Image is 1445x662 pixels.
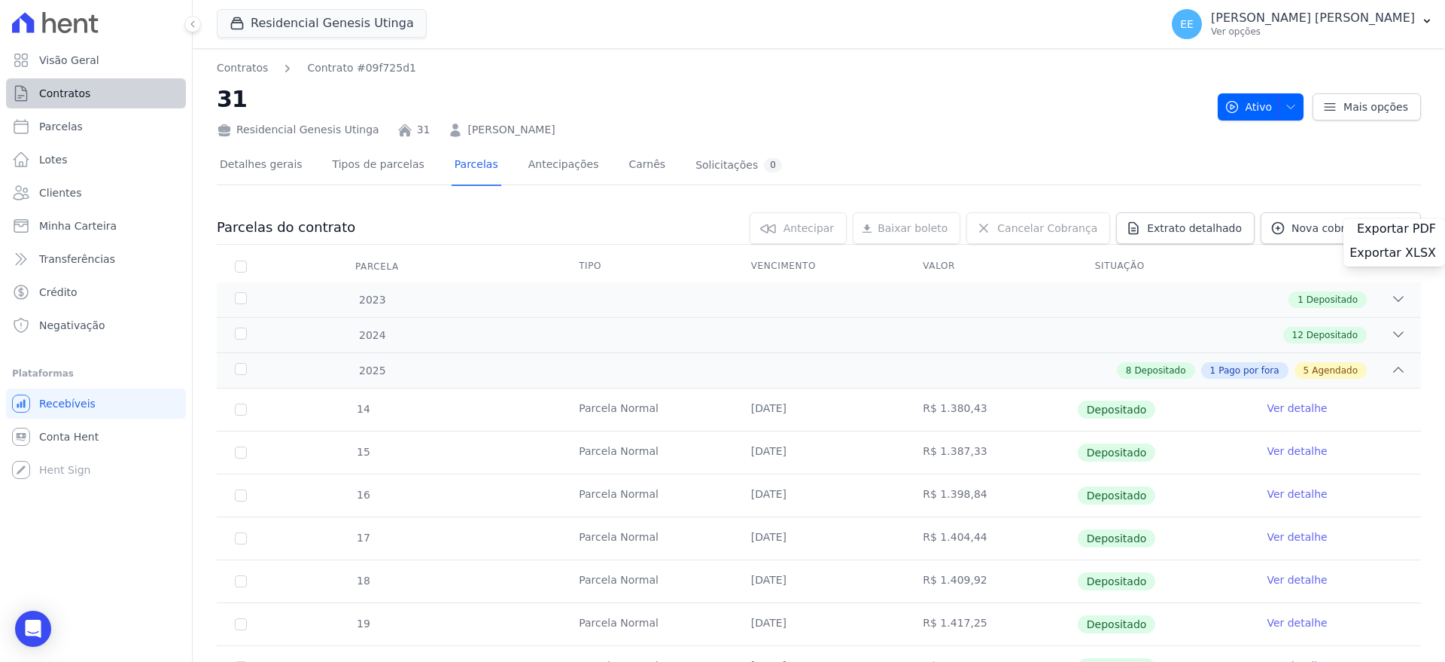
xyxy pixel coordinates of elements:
span: Depositado [1078,572,1156,590]
span: Exportar XLSX [1349,246,1436,261]
span: Minha Carteira [39,218,117,233]
p: Ver opções [1211,26,1415,38]
a: Lotes [6,145,186,175]
th: Tipo [561,251,733,282]
a: Negativação [6,310,186,340]
span: Conta Hent [39,429,99,444]
div: Solicitações [695,158,782,172]
div: Residencial Genesis Utinga [217,122,379,138]
span: 12 [1292,328,1304,342]
input: Só é possível selecionar pagamentos em aberto [235,618,247,630]
span: Transferências [39,252,115,267]
a: Parcelas [452,146,501,186]
span: 15 [355,446,370,458]
a: Detalhes gerais [217,146,306,186]
td: [DATE] [733,432,905,474]
div: Open Intercom Messenger [15,611,51,647]
h2: 31 [217,82,1206,116]
span: Depositado [1134,364,1185,377]
p: [PERSON_NAME] [PERSON_NAME] [1211,11,1415,26]
span: 1 [1297,293,1304,307]
span: 1 [1210,364,1216,377]
span: Mais opções [1343,99,1408,114]
span: 5 [1304,364,1310,377]
div: Parcela [337,252,417,282]
td: Parcela Normal [561,474,733,517]
td: R$ 1.398,84 [905,474,1077,517]
span: Ativo [1224,93,1273,121]
a: Mais opções [1313,93,1421,121]
span: Depositado [1307,293,1358,307]
td: [DATE] [733,560,905,603]
td: [DATE] [733,474,905,517]
span: Recebíveis [39,396,96,411]
a: Contratos [6,78,186,108]
a: Extrato detalhado [1116,212,1255,244]
a: Solicitações0 [692,146,785,186]
span: Agendado [1312,364,1358,377]
span: Depositado [1078,615,1156,633]
span: Depositado [1078,529,1156,548]
button: Residencial Genesis Utinga [217,9,427,38]
td: Parcela Normal [561,560,733,603]
a: Parcelas [6,111,186,142]
a: Exportar XLSX [1349,246,1439,264]
span: Contratos [39,86,90,101]
a: Carnês [625,146,668,186]
span: 19 [355,618,370,630]
span: Depositado [1078,487,1156,505]
a: 31 [417,122,430,138]
span: 18 [355,575,370,587]
a: Ver detalhe [1267,444,1327,459]
a: Ver detalhe [1267,615,1327,630]
a: Contrato #09f725d1 [307,60,416,76]
span: Depositado [1307,328,1358,342]
span: Nova cobrança avulsa [1291,221,1408,236]
td: R$ 1.380,43 [905,389,1077,431]
a: Contratos [217,60,268,76]
h3: Parcelas do contrato [217,218,355,236]
td: R$ 1.404,44 [905,517,1077,560]
span: 8 [1126,364,1132,377]
a: Clientes [6,178,186,208]
a: Nova cobrança avulsa [1261,212,1421,244]
div: Plataformas [12,365,180,383]
a: Conta Hent [6,422,186,452]
th: Vencimento [733,251,905,282]
td: Parcela Normal [561,603,733,645]
td: Parcela Normal [561,517,733,560]
span: Lotes [39,152,68,167]
input: Só é possível selecionar pagamentos em aberto [235,575,247,587]
td: [DATE] [733,517,905,560]
td: R$ 1.409,92 [905,560,1077,603]
a: Ver detalhe [1267,401,1327,416]
td: R$ 1.417,25 [905,603,1077,645]
button: EE [PERSON_NAME] [PERSON_NAME] Ver opções [1160,3,1445,45]
input: Só é possível selecionar pagamentos em aberto [235,532,247,545]
td: R$ 1.387,33 [905,432,1077,474]
a: Ver detalhe [1267,572,1327,587]
th: Valor [905,251,1077,282]
span: EE [1180,19,1194,29]
input: Só é possível selecionar pagamentos em aberto [235,404,247,416]
td: [DATE] [733,603,905,645]
button: Ativo [1218,93,1304,121]
span: Pago por fora [1218,364,1279,377]
span: Parcelas [39,119,83,134]
a: Ver detalhe [1267,529,1327,545]
a: Antecipações [525,146,602,186]
td: [DATE] [733,389,905,431]
a: [PERSON_NAME] [467,122,555,138]
a: Minha Carteira [6,211,186,241]
th: Situação [1077,251,1249,282]
div: 0 [764,158,782,172]
a: Transferências [6,244,186,274]
span: 16 [355,489,370,501]
span: 17 [355,532,370,544]
span: Negativação [39,318,105,333]
span: Depositado [1078,444,1156,462]
nav: Breadcrumb [217,60,416,76]
a: Visão Geral [6,45,186,75]
span: 14 [355,403,370,415]
nav: Breadcrumb [217,60,1206,76]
